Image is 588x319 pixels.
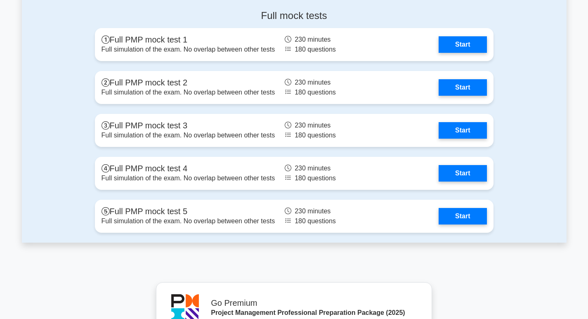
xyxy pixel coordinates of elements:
[439,165,486,182] a: Start
[439,79,486,96] a: Start
[95,10,494,22] h4: Full mock tests
[439,36,486,53] a: Start
[439,208,486,224] a: Start
[439,122,486,139] a: Start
